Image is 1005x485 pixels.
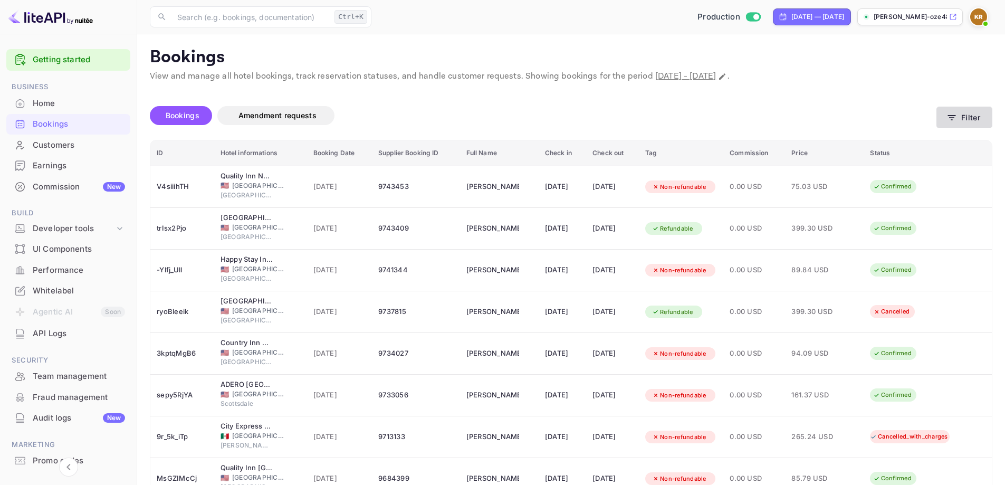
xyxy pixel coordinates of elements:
span: United States of America [221,349,229,356]
div: Whitelabel [33,285,125,297]
div: Matthew Chow [466,303,519,320]
span: [GEOGRAPHIC_DATA] [221,191,273,200]
p: [PERSON_NAME]-oze48.[PERSON_NAME]... [874,12,947,22]
span: United States of America [221,224,229,231]
div: Non-refundable [645,264,713,277]
div: Collins Ordu [466,262,519,279]
div: Justin Johnson [466,178,519,195]
div: Country Inn & Suites by Radisson, Richmond West at I-64, VA [221,338,273,348]
span: United States of America [221,308,229,315]
div: [DATE] [545,220,580,237]
div: Audit logsNew [6,408,130,429]
div: Earnings [6,156,130,176]
span: [GEOGRAPHIC_DATA] [221,232,273,242]
div: Customers [6,135,130,156]
div: ADERO Scottsdale Resort, Autograph Collection [221,379,273,390]
a: Earnings [6,156,130,175]
div: API Logs [33,328,125,340]
th: Check in [539,140,586,166]
span: [DATE] [313,264,366,276]
div: Confirmed [866,180,918,193]
span: [GEOGRAPHIC_DATA] [232,389,285,399]
div: Promo codes [33,455,125,467]
span: [GEOGRAPHIC_DATA] [232,181,285,191]
div: Grand Bay Hotel San Francisco [221,296,273,307]
div: [DATE] [545,345,580,362]
a: Promo codes [6,451,130,470]
span: 0.00 USD [730,306,779,318]
div: Bookings [33,118,125,130]
span: 0.00 USD [730,348,779,359]
div: [DATE] [592,387,633,404]
div: trIsx2Pjo [157,220,208,237]
img: Kobus Roux [970,8,987,25]
a: Fraud management [6,387,130,407]
span: 0.00 USD [730,264,779,276]
div: Non-refundable [645,180,713,194]
div: Confirmed [866,222,918,235]
div: 9733056 [378,387,454,404]
a: UI Components [6,239,130,259]
a: Getting started [33,54,125,66]
div: Michelle Fealk [466,387,519,404]
span: [DATE] [313,181,366,193]
div: Getting started [6,49,130,71]
input: Search (e.g. bookings, documentation) [171,6,330,27]
div: Cancelled [866,305,916,318]
th: Full Name [460,140,539,166]
span: Production [697,11,740,23]
span: United States of America [221,474,229,481]
div: [DATE] [545,387,580,404]
div: [DATE] [592,220,633,237]
span: Mexico [221,433,229,440]
span: [DATE] [313,389,366,401]
div: [DATE] [592,345,633,362]
button: Collapse navigation [59,458,78,477]
div: 3kptqMgB6 [157,345,208,362]
span: [DATE] [313,348,366,359]
div: Performance [33,264,125,277]
span: 161.37 USD [791,389,844,401]
div: Quality Inn Albertville US 431 [221,463,273,473]
a: Performance [6,260,130,280]
a: Team management [6,366,130,386]
span: Business [6,81,130,93]
span: Marketing [6,439,130,451]
span: [GEOGRAPHIC_DATA] [232,264,285,274]
span: [GEOGRAPHIC_DATA] [232,348,285,357]
div: Fraud management [33,392,125,404]
span: [GEOGRAPHIC_DATA] [232,473,285,482]
span: [GEOGRAPHIC_DATA] [232,306,285,316]
span: Security [6,355,130,366]
div: Developer tools [6,220,130,238]
span: 0.00 USD [730,431,779,443]
div: New [103,413,125,423]
div: Confirmed [866,347,918,360]
div: Ctrl+K [334,10,367,24]
div: Performance [6,260,130,281]
div: Josh Ostrander [466,345,519,362]
div: [DATE] [592,429,633,445]
th: Booking Date [307,140,372,166]
th: Hotel informations [214,140,307,166]
img: LiteAPI logo [8,8,93,25]
div: Switch to Sandbox mode [693,11,764,23]
div: account-settings tabs [150,106,936,125]
div: sepy5RjYA [157,387,208,404]
span: 265.24 USD [791,431,844,443]
div: [DATE] [545,303,580,320]
div: Developer tools [33,223,114,235]
a: Audit logsNew [6,408,130,427]
div: 9743409 [378,220,454,237]
span: [PERSON_NAME] [221,441,273,450]
div: Customers [33,139,125,151]
div: [DATE] [592,303,633,320]
div: 9734027 [378,345,454,362]
span: [GEOGRAPHIC_DATA] [232,223,285,232]
div: [DATE] [545,429,580,445]
span: [GEOGRAPHIC_DATA] [221,316,273,325]
span: [DATE] [313,431,366,443]
div: Commission [33,181,125,193]
th: Tag [639,140,723,166]
div: Confirmed [866,472,918,485]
